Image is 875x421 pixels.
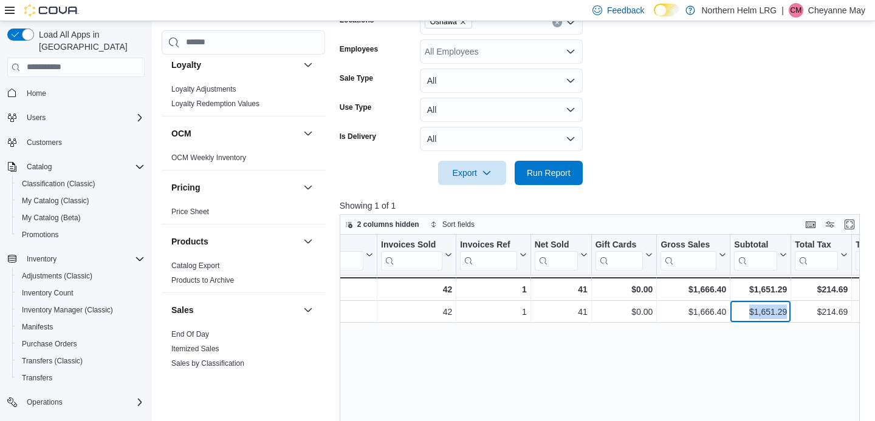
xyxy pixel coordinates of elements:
p: Northern Helm LRG [701,3,777,18]
a: Customers [22,135,67,150]
span: Catalog [27,162,52,172]
div: $214.69 [795,282,848,297]
button: Loyalty [301,58,315,72]
h3: Loyalty [171,59,201,71]
div: Invoices Sold [381,239,442,251]
div: Net Sold [534,239,577,270]
span: My Catalog (Beta) [22,213,81,223]
a: Promotions [17,227,64,242]
button: Adjustments (Classic) [12,268,149,285]
a: Price Sheet [171,207,209,216]
button: Home [2,84,149,102]
span: Inventory Manager (Classic) [17,303,145,317]
label: Sale Type [340,73,373,83]
span: Promotions [22,230,59,240]
button: My Catalog (Classic) [12,192,149,209]
a: Catalog Export [171,261,219,270]
div: $1,651.29 [734,305,787,319]
span: Adjustments (Classic) [22,271,92,281]
button: Sales [301,303,315,317]
span: Operations [22,395,145,409]
div: Products [162,258,325,292]
button: Sort fields [425,217,479,232]
span: Sort fields [442,220,475,229]
span: CM [790,3,801,18]
button: Enter fullscreen [842,217,857,232]
p: Cheyanne May [808,3,865,18]
span: Inventory Count [17,286,145,300]
a: My Catalog (Classic) [17,194,94,208]
button: Clear input [552,18,562,27]
button: Products [171,235,298,248]
span: Purchase Orders [22,339,77,349]
div: Gross Sales [661,239,716,270]
button: Keyboard shortcuts [803,217,818,232]
div: Gift Cards [595,239,643,251]
div: $1,666.40 [661,282,726,297]
div: 41 [535,305,588,319]
button: Net Sold [534,239,587,270]
h3: Pricing [171,181,200,194]
button: Transfers [12,369,149,386]
span: Manifests [22,322,53,332]
div: Gross Sales [661,239,716,251]
span: Transfers (Classic) [22,356,83,366]
span: Customers [22,135,145,150]
button: Transfers (Classic) [12,352,149,369]
button: Invoices Sold [381,239,452,270]
a: Products to Archive [171,276,234,285]
span: My Catalog (Beta) [17,210,145,225]
button: Pricing [301,180,315,195]
a: Inventory Manager (Classic) [17,303,118,317]
button: Invoices Ref [460,239,526,270]
button: OCM [171,127,298,140]
h3: OCM [171,127,191,140]
span: Run Report [527,167,571,179]
a: Purchase Orders [17,337,82,351]
h3: Products [171,235,208,248]
div: $1,651.29 [734,282,787,297]
span: Promotions [17,227,145,242]
div: 42 [381,282,452,297]
p: | [781,3,784,18]
div: 1 [460,282,526,297]
a: Home [22,86,51,101]
span: Customers [27,138,62,147]
a: Transfers (Classic) [17,354,87,368]
div: Totals [290,282,373,297]
button: Operations [22,395,67,409]
button: Gross Sales [661,239,726,270]
span: Transfers [17,371,145,385]
span: Oshawa [430,16,457,28]
button: Subtotal [734,239,787,270]
button: OCM [301,126,315,141]
a: Classification (Classic) [17,177,100,191]
span: Classification (Classic) [17,177,145,191]
div: $214.69 [795,305,848,319]
span: Export [445,161,499,185]
button: Export [438,161,506,185]
label: Is Delivery [340,132,376,141]
a: Loyalty Redemption Values [171,99,259,108]
div: Total Tax [795,239,838,251]
a: End Of Day [171,330,209,338]
button: Inventory [2,251,149,268]
div: Date [290,239,363,270]
a: My Catalog (Beta) [17,210,86,225]
span: My Catalog (Classic) [22,196,89,206]
input: Dark Mode [654,4,679,16]
div: Invoices Ref [460,239,516,251]
span: Inventory [27,254,57,264]
div: Gift Card Sales [595,239,643,270]
a: Adjustments (Classic) [17,269,97,283]
button: Catalog [2,158,149,175]
div: 42 [381,305,452,319]
button: Open list of options [566,47,575,56]
span: Catalog [22,160,145,174]
button: Classification (Classic) [12,175,149,192]
div: $1,666.40 [661,305,726,319]
button: Catalog [22,160,57,174]
button: Products [301,234,315,249]
span: Load All Apps in [GEOGRAPHIC_DATA] [34,29,145,53]
div: Subtotal [734,239,777,270]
